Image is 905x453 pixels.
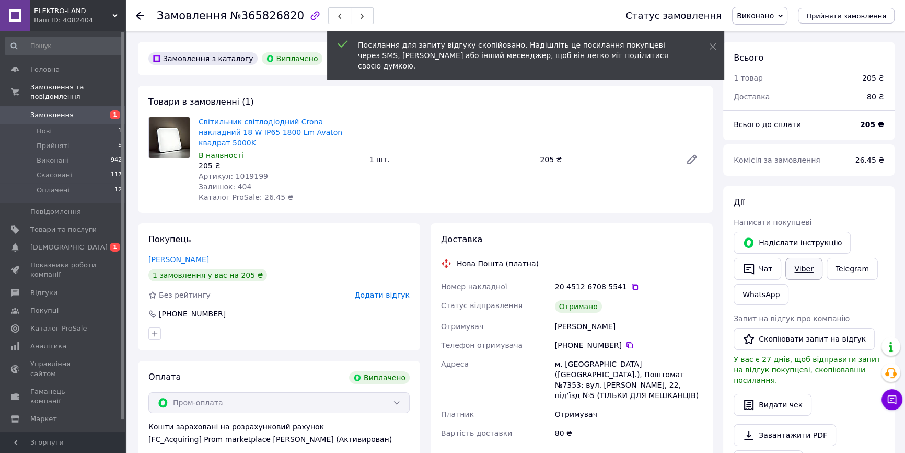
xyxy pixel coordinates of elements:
span: Покупці [30,306,59,315]
span: Прийняті [37,141,69,151]
div: 80 ₴ [553,424,704,443]
span: Оплачені [37,186,69,195]
div: м. [GEOGRAPHIC_DATA] ([GEOGRAPHIC_DATA].), Поштомат №7353: вул. [PERSON_NAME], 22, під’їзд №5 (ТІ... [553,355,704,405]
span: Адреса [441,360,469,368]
span: 942 [111,156,122,165]
span: Показники роботи компанії [30,261,97,279]
span: Отримувач [441,322,483,331]
span: Всього до сплати [734,120,801,129]
span: 1 [110,110,120,119]
a: Viber [785,258,822,280]
button: Скопіювати запит на відгук [734,328,875,350]
button: Чат з покупцем [881,389,902,410]
span: Замовлення [157,9,227,22]
span: Управління сайтом [30,359,97,378]
div: Нова Пошта (платна) [454,258,541,269]
div: 1 замовлення у вас на 205 ₴ [148,269,267,281]
span: Скасовані [37,171,72,180]
span: У вас є 27 днів, щоб відправити запит на відгук покупцеві, скопіювавши посилання. [734,355,880,384]
span: Статус відправлення [441,301,523,310]
span: Вартість доставки [441,429,512,437]
span: Прийняти замовлення [806,12,886,20]
div: 205 ₴ [536,152,677,167]
span: Залишок: 404 [199,183,251,191]
img: Світильник світлодіодний Crona накладний 18 W IP65 1800 Lm Avaton квадрат 5000K [149,117,190,158]
a: [PERSON_NAME] [148,255,209,264]
span: Додати відгук [355,291,410,299]
span: Артикул: 1019199 [199,172,268,180]
span: 5 [118,141,122,151]
span: 117 [111,171,122,180]
div: Виплачено [349,371,410,384]
span: Доставка [734,93,770,101]
span: №365826820 [230,9,304,22]
span: Замовлення [30,110,74,120]
span: Оплата [148,372,181,382]
span: Каталог ProSale: 26.45 ₴ [199,193,293,201]
span: Маркет [30,414,57,424]
div: Отримано [555,300,602,313]
button: Чат [734,258,781,280]
span: Платник [441,410,474,418]
div: [PHONE_NUMBER] [555,340,702,350]
span: Замовлення та повідомлення [30,83,125,101]
div: Виплачено [262,52,322,65]
a: Завантажити PDF [734,424,836,446]
span: Доставка [441,234,482,244]
span: Каталог ProSale [30,324,87,333]
span: В наявності [199,151,243,160]
div: Повернутися назад [136,10,144,21]
div: 205 ₴ [862,73,884,83]
span: Телефон отримувача [441,341,523,349]
span: Комісія за замовлення [734,156,820,164]
div: [FC_Acquiring] Prom marketplace [PERSON_NAME] (Активирован) [148,434,410,445]
span: Товари в замовленні (1) [148,97,254,107]
span: [DEMOGRAPHIC_DATA] [30,243,108,252]
span: 1 [110,243,120,252]
div: 205 ₴ [199,161,361,171]
a: WhatsApp [734,284,788,305]
span: Нові [37,127,52,136]
a: Telegram [827,258,878,280]
div: 1 шт. [365,152,536,167]
span: 1 [118,127,122,136]
a: Редагувати [681,149,702,170]
div: 20 4512 6708 5541 [555,281,702,292]
span: Покупець [148,234,191,244]
div: Замовлення з каталогу [148,52,258,65]
span: Головна [30,65,60,74]
span: Відгуки [30,288,57,298]
span: Аналітика [30,342,66,351]
span: Товари та послуги [30,225,97,234]
div: Кошти зараховані на розрахунковий рахунок [148,422,410,445]
span: Гаманець компанії [30,387,97,406]
span: Виконані [37,156,69,165]
span: Повідомлення [30,207,81,217]
div: [PERSON_NAME] [553,317,704,336]
span: 12 [114,186,122,195]
span: ELEKTRO-LAND [34,6,112,16]
div: 80 ₴ [861,85,890,108]
b: 205 ₴ [860,120,884,129]
div: Статус замовлення [625,10,722,21]
div: Посилання для запиту відгуку скопійовано. Надішліть це посилання покупцеві через SMS, [PERSON_NAM... [358,40,683,71]
button: Надіслати інструкцію [734,232,851,254]
span: Виконано [737,12,774,20]
div: Отримувач [553,405,704,424]
a: Світильник світлодіодний Crona накладний 18 W IP65 1800 Lm Avaton квадрат 5000K [199,118,342,147]
span: 1 товар [734,74,763,82]
span: Номер накладної [441,282,507,291]
div: Ваш ID: 4082404 [34,16,125,25]
button: Видати чек [734,394,811,416]
button: Прийняти замовлення [798,8,895,24]
span: 26.45 ₴ [855,156,884,164]
span: Всього [734,53,763,63]
span: Написати покупцеві [734,218,811,226]
input: Пошук [5,37,123,55]
span: Дії [734,197,745,207]
div: [PHONE_NUMBER] [158,309,227,319]
span: Без рейтингу [159,291,211,299]
span: Запит на відгук про компанію [734,314,850,323]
